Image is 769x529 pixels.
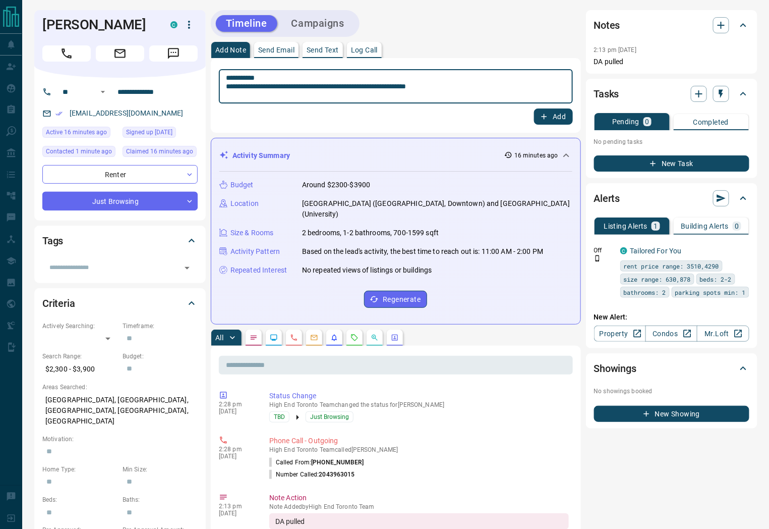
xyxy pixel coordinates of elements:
div: condos.ca [620,247,627,254]
button: New Task [594,155,749,172]
p: Based on the lead's activity, the best time to reach out is: 11:00 AM - 2:00 PM [302,246,543,257]
span: 2043963015 [319,471,355,478]
h2: Tags [42,233,63,249]
p: Location [230,198,259,209]
svg: Lead Browsing Activity [270,334,278,342]
p: Beds: [42,495,117,504]
svg: Push Notification Only [594,255,601,262]
p: No pending tasks [594,134,749,149]
span: beds: 2-2 [700,274,732,284]
div: Mon Sep 15 2025 [42,127,117,141]
p: [GEOGRAPHIC_DATA], [GEOGRAPHIC_DATA], [GEOGRAPHIC_DATA], [GEOGRAPHIC_DATA], [GEOGRAPHIC_DATA] [42,392,198,430]
p: Called From: [269,458,364,467]
p: [DATE] [219,408,254,415]
p: Off [594,246,614,255]
span: bathrooms: 2 [624,287,666,297]
button: Timeline [216,15,277,32]
p: Areas Searched: [42,383,198,392]
p: Home Type: [42,465,117,474]
button: Open [180,261,194,275]
div: Activity Summary16 minutes ago [219,146,572,165]
h2: Criteria [42,295,75,311]
button: Open [97,86,109,98]
button: Regenerate [364,291,427,308]
p: Listing Alerts [604,223,648,230]
a: Condos [645,326,697,342]
button: Add [534,109,572,125]
p: 2:28 pm [219,446,254,453]
span: TBD [274,412,285,422]
h2: Alerts [594,190,620,206]
div: Mon Sep 15 2025 [42,146,117,160]
p: Baths: [123,495,198,504]
p: Timeframe: [123,322,198,331]
span: rent price range: 3510,4290 [624,261,719,271]
svg: Requests [350,334,359,342]
p: Motivation: [42,435,198,444]
p: Budget [230,180,254,190]
div: Tue Sep 09 2025 [123,127,198,141]
div: Just Browsing [42,192,198,210]
p: DA pulled [594,57,749,67]
p: 2:13 pm [DATE] [594,46,637,54]
p: Send Email [258,46,294,54]
span: Message [149,45,198,62]
button: Campaigns [281,15,354,32]
p: 2:28 pm [219,401,254,408]
span: Contacted 1 minute ago [46,146,112,156]
h1: [PERSON_NAME] [42,17,155,33]
a: Property [594,326,646,342]
p: Status Change [269,391,569,401]
span: Call [42,45,91,62]
a: [EMAIL_ADDRESS][DOMAIN_NAME] [70,109,184,117]
p: Note Added by High End Toronto Team [269,503,569,510]
p: Send Text [307,46,339,54]
span: Just Browsing [310,412,349,422]
p: Pending [612,118,639,125]
p: Phone Call - Outgoing [269,436,569,446]
p: $2,300 - $3,900 [42,361,117,378]
p: High End Toronto Team called [PERSON_NAME] [269,446,569,453]
h2: Notes [594,17,620,33]
div: Showings [594,356,749,381]
div: condos.ca [170,21,178,28]
div: Tags [42,229,198,253]
h2: Tasks [594,86,619,102]
p: Search Range: [42,352,117,361]
svg: Opportunities [371,334,379,342]
span: Signed up [DATE] [126,127,172,137]
p: [DATE] [219,453,254,460]
div: Renter [42,165,198,184]
span: Email [96,45,144,62]
p: New Alert: [594,312,749,323]
p: Log Call [351,46,378,54]
a: Tailored For You [630,247,682,255]
p: Repeated Interest [230,265,287,276]
p: Add Note [215,46,246,54]
svg: Calls [290,334,298,342]
p: 0 [645,118,649,125]
span: parking spots min: 1 [675,287,746,297]
p: Activity Pattern [230,246,280,257]
p: 2 bedrooms, 1-2 bathrooms, 700-1599 sqft [302,228,439,238]
p: Size & Rooms [230,228,274,238]
svg: Notes [250,334,258,342]
svg: Email Verified [55,110,63,117]
span: [PHONE_NUMBER] [311,459,364,466]
p: 0 [735,223,739,230]
div: Mon Sep 15 2025 [123,146,198,160]
a: Mr.Loft [697,326,749,342]
p: Number Called: [269,470,355,479]
p: Activity Summary [232,150,290,161]
p: 1 [654,223,658,230]
div: Tasks [594,82,749,106]
div: Notes [594,13,749,37]
span: Claimed 16 minutes ago [126,146,193,156]
p: Note Action [269,493,569,503]
p: Budget: [123,352,198,361]
span: Active 16 minutes ago [46,127,107,137]
p: [GEOGRAPHIC_DATA] ([GEOGRAPHIC_DATA], Downtown) and [GEOGRAPHIC_DATA] (University) [302,198,572,220]
svg: Agent Actions [391,334,399,342]
h2: Showings [594,360,637,377]
p: Actively Searching: [42,322,117,331]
